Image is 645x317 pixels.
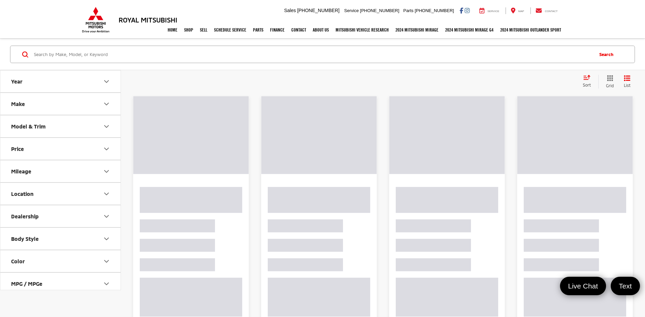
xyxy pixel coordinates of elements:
button: Grid View [598,75,619,89]
span: List [624,83,631,88]
button: MPG / MPGeMPG / MPGe [0,273,121,295]
img: Mitsubishi [81,7,111,33]
div: Mileage [11,168,31,174]
a: About Us [309,21,332,38]
span: Service [487,10,499,13]
a: Text [611,277,640,295]
a: Finance [267,21,288,38]
div: Body Style [102,235,111,243]
a: Home [164,21,181,38]
div: Dealership [102,212,111,220]
div: Price [102,145,111,153]
div: Make [11,101,25,107]
a: Parts: Opens in a new tab [250,21,267,38]
a: 2024 Mitsubishi Mirage [392,21,442,38]
button: LocationLocation [0,183,121,205]
button: PricePrice [0,138,121,160]
div: Location [102,190,111,198]
span: Service [344,8,359,13]
div: Price [11,146,24,152]
span: Live Chat [565,281,601,290]
a: Sell [197,21,211,38]
div: Color [11,258,25,264]
div: Dealership [11,213,39,219]
div: Model & Trim [102,122,111,130]
button: Search [593,46,623,63]
span: Grid [606,83,614,89]
div: Body Style [11,235,39,242]
button: MileageMileage [0,160,121,182]
span: Contact [545,10,558,13]
span: [PHONE_NUMBER] [360,8,399,13]
span: Sort [583,83,591,87]
button: Select sort value [579,75,598,88]
span: Text [615,281,635,290]
div: Year [11,78,23,85]
div: Year [102,77,111,86]
div: MPG / MPGe [102,280,111,288]
span: [PHONE_NUMBER] [415,8,454,13]
a: Contact [530,7,563,14]
button: MakeMake [0,93,121,115]
h3: Royal Mitsubishi [119,16,177,23]
div: Location [11,191,34,197]
button: List View [619,75,636,89]
button: ColorColor [0,250,121,272]
span: Parts [403,8,413,13]
a: Service [474,7,504,14]
span: Map [518,10,524,13]
div: Make [102,100,111,108]
a: Schedule Service: Opens in a new tab [211,21,250,38]
a: Facebook: Click to visit our Facebook page [460,8,463,13]
div: MPG / MPGe [11,280,42,287]
button: Body StyleBody Style [0,228,121,250]
span: [PHONE_NUMBER] [297,8,340,13]
a: Mitsubishi Vehicle Research [332,21,392,38]
a: Instagram: Click to visit our Instagram page [465,8,470,13]
button: DealershipDealership [0,205,121,227]
a: Shop [181,21,197,38]
span: Sales [284,8,296,13]
div: Model & Trim [11,123,46,129]
a: Contact [288,21,309,38]
button: YearYear [0,70,121,92]
a: Map [506,7,529,14]
input: Search by Make, Model, or Keyword [33,46,593,62]
div: Color [102,257,111,265]
button: Model & TrimModel & Trim [0,115,121,137]
div: Mileage [102,167,111,175]
a: Live Chat [560,277,606,295]
a: 2024 Mitsubishi Outlander SPORT [497,21,564,38]
a: 2024 Mitsubishi Mirage G4 [442,21,497,38]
